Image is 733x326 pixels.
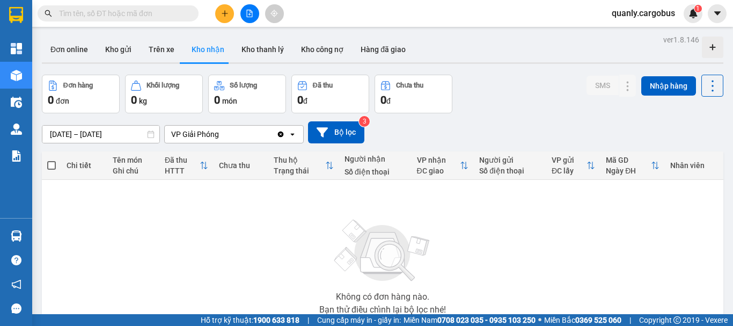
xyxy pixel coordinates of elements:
span: | [629,314,631,326]
div: Đơn hàng [63,82,93,89]
div: Chưa thu [219,161,262,170]
button: caret-down [708,4,727,23]
svg: Clear value [276,130,285,139]
span: Hỗ trợ kỹ thuật: [201,314,299,326]
span: aim [270,10,278,17]
span: ⚪️ [538,318,541,322]
strong: 0369 525 060 [575,316,621,324]
span: plus [221,10,229,17]
div: Đã thu [313,82,333,89]
th: Toggle SortBy [412,151,474,180]
sup: 3 [359,116,370,127]
img: svg+xml;base64,PHN2ZyBjbGFzcz0ibGlzdC1wbHVnX19zdmciIHhtbG5zPSJodHRwOi8vd3d3LnczLm9yZy8yMDAwL3N2Zy... [329,213,436,288]
th: Toggle SortBy [546,151,600,180]
span: kg [139,97,147,105]
button: aim [265,4,284,23]
div: Chưa thu [396,82,423,89]
div: Bạn thử điều chỉnh lại bộ lọc nhé! [319,306,446,314]
img: dashboard-icon [11,43,22,54]
img: icon-new-feature [688,9,698,18]
button: Bộ lọc [308,121,364,143]
span: file-add [246,10,253,17]
button: Đơn hàng0đơn [42,75,120,113]
button: plus [215,4,234,23]
button: Khối lượng0kg [125,75,203,113]
span: notification [11,279,21,289]
span: copyright [673,316,681,324]
div: Người gửi [479,156,541,164]
button: Số lượng0món [208,75,286,113]
div: Số điện thoại [344,168,406,176]
button: Kho gửi [97,37,140,62]
input: Selected VP Giải Phóng. [220,129,221,140]
div: VP nhận [417,156,460,164]
img: warehouse-icon [11,124,22,135]
div: Đã thu [165,156,200,164]
span: question-circle [11,255,21,265]
span: Miền Nam [404,314,536,326]
div: Ngày ĐH [606,166,651,175]
div: Mã GD [606,156,651,164]
th: Toggle SortBy [159,151,214,180]
th: Toggle SortBy [268,151,339,180]
button: Kho công nợ [292,37,352,62]
div: VP Giải Phóng [171,129,219,140]
div: Khối lượng [146,82,179,89]
img: warehouse-icon [11,70,22,81]
div: ver 1.8.146 [663,34,699,46]
div: Trạng thái [274,166,325,175]
button: Trên xe [140,37,183,62]
span: 0 [214,93,220,106]
button: Kho nhận [183,37,233,62]
button: SMS [587,76,619,95]
div: VP gửi [552,156,587,164]
div: ĐC giao [417,166,460,175]
span: món [222,97,237,105]
span: search [45,10,52,17]
img: warehouse-icon [11,97,22,108]
span: quanly.cargobus [603,6,684,20]
span: đ [303,97,307,105]
span: Miền Bắc [544,314,621,326]
img: warehouse-icon [11,230,22,242]
div: Thu hộ [274,156,325,164]
span: | [307,314,309,326]
div: ĐC lấy [552,166,587,175]
div: Tạo kho hàng mới [702,37,723,58]
div: Không có đơn hàng nào. [336,293,429,301]
th: Toggle SortBy [600,151,665,180]
span: đơn [56,97,69,105]
button: file-add [240,4,259,23]
img: logo-vxr [9,7,23,23]
div: Người nhận [344,155,406,163]
span: 0 [297,93,303,106]
button: Đơn online [42,37,97,62]
div: Nhân viên [670,161,718,170]
button: Kho thanh lý [233,37,292,62]
span: 0 [48,93,54,106]
sup: 1 [694,5,702,12]
button: Đã thu0đ [291,75,369,113]
span: đ [386,97,391,105]
span: Cung cấp máy in - giấy in: [317,314,401,326]
strong: 0708 023 035 - 0935 103 250 [437,316,536,324]
div: Số lượng [230,82,257,89]
span: 0 [131,93,137,106]
span: caret-down [713,9,722,18]
strong: 1900 633 818 [253,316,299,324]
div: Tên món [113,156,154,164]
div: Chi tiết [67,161,102,170]
input: Select a date range. [42,126,159,143]
div: HTTT [165,166,200,175]
div: Số điện thoại [479,166,541,175]
img: solution-icon [11,150,22,162]
span: message [11,303,21,314]
div: Ghi chú [113,166,154,175]
span: 1 [696,5,700,12]
button: Nhập hàng [641,76,696,96]
span: 0 [380,93,386,106]
input: Tìm tên, số ĐT hoặc mã đơn [59,8,186,19]
button: Chưa thu0đ [375,75,452,113]
button: Hàng đã giao [352,37,414,62]
svg: open [288,130,297,139]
